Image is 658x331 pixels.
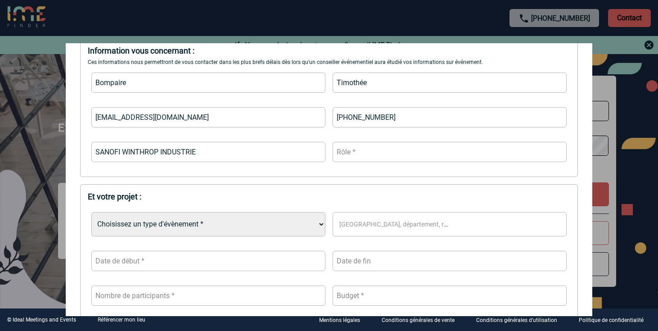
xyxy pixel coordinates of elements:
[91,286,325,306] input: Nombre de participants *
[88,59,570,65] div: Ces informations nous permettront de vous contacter dans les plus brefs délais dès lors qu'un con...
[91,251,325,271] input: Date de début *
[319,317,360,324] p: Mentions légales
[333,286,567,306] input: Budget *
[312,316,374,324] a: Mentions légales
[374,316,469,324] a: Conditions générales de vente
[88,46,570,55] div: Information vous concernant :
[572,316,658,324] a: Politique de confidentialité
[91,73,325,93] input: Nom *
[91,107,325,127] input: Email *
[579,317,644,324] p: Politique de confidentialité
[333,251,567,271] input: Date de fin
[333,73,567,93] input: Prénom *
[476,317,557,324] p: Conditions générales d'utilisation
[339,221,469,228] span: [GEOGRAPHIC_DATA], département, région...
[7,317,76,323] div: © Ideal Meetings and Events
[469,316,572,324] a: Conditions générales d'utilisation
[382,317,455,324] p: Conditions générales de vente
[333,142,567,162] input: Rôle *
[333,107,567,127] input: Téléphone *
[91,142,325,162] input: Raison sociale *
[98,317,145,323] a: Référencer mon lieu
[88,192,570,201] div: Et votre projet :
